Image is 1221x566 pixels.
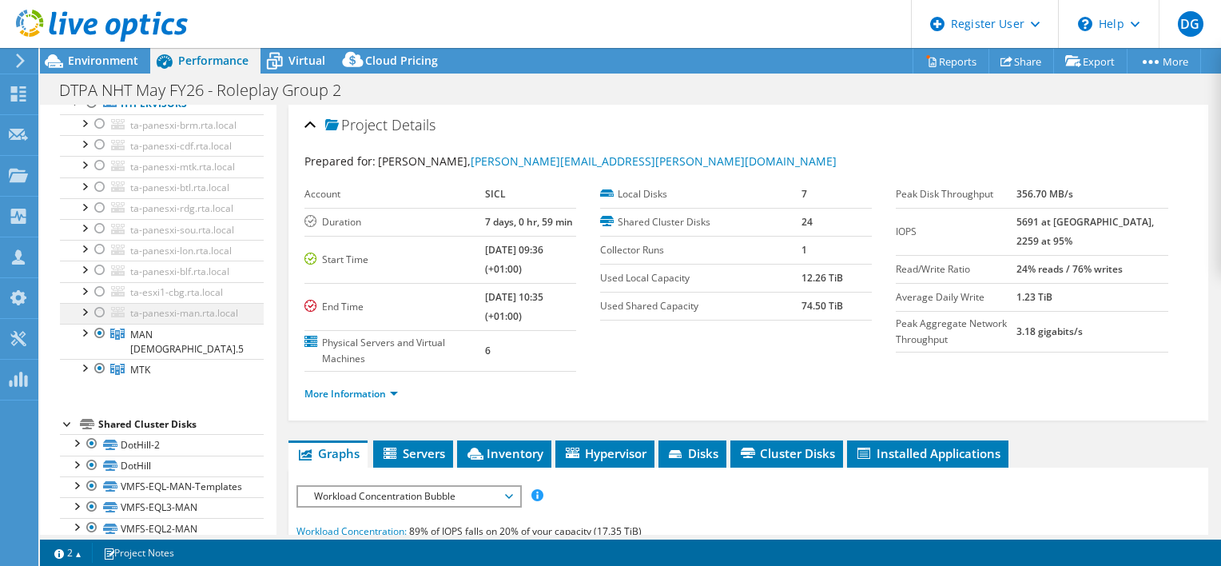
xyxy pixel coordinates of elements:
[1016,325,1083,338] b: 3.18 gigabits/s
[1127,49,1201,74] a: More
[130,201,233,215] span: ta-panesxi-rdg.rta.local
[1016,215,1154,248] b: 5691 at [GEOGRAPHIC_DATA], 2259 at 95%
[738,445,835,461] span: Cluster Disks
[130,223,234,237] span: ta-panesxi-sou.rta.local
[485,243,543,276] b: [DATE] 09:36 (+01:00)
[130,285,223,299] span: ta-esxi1-cbg.rta.local
[485,187,506,201] b: SICL
[896,261,1016,277] label: Read/Write Ratio
[600,242,801,258] label: Collector Runs
[130,306,238,320] span: ta-panesxi-man.rta.local
[130,139,232,153] span: ta-panesxi-cdf.rta.local
[600,298,801,314] label: Used Shared Capacity
[600,186,801,202] label: Local Disks
[130,181,229,194] span: ta-panesxi-btl.rta.local
[485,344,491,357] b: 6
[60,518,264,539] a: VMFS-EQL2-MAN
[600,270,801,286] label: Used Local Capacity
[381,445,445,461] span: Servers
[304,252,485,268] label: Start Time
[485,215,573,229] b: 7 days, 0 hr, 59 min
[60,456,264,476] a: DotHill
[465,445,543,461] span: Inventory
[409,524,642,538] span: 89% of IOPS falls on 20% of your capacity (17.35 TiB)
[855,445,1000,461] span: Installed Applications
[68,53,138,68] span: Environment
[296,445,360,461] span: Graphs
[666,445,718,461] span: Disks
[60,324,264,359] a: MAN 6.5
[60,359,264,380] a: MTK
[801,187,807,201] b: 7
[304,299,485,315] label: End Time
[52,82,366,99] h1: DTPA NHT May FY26 - Roleplay Group 2
[801,243,807,257] b: 1
[896,224,1016,240] label: IOPS
[1178,11,1203,37] span: DG
[1078,17,1092,31] svg: \n
[60,476,264,497] a: VMFS-EQL-MAN-Templates
[60,434,264,455] a: DotHill-2
[1053,49,1128,74] a: Export
[392,115,436,134] span: Details
[92,543,185,563] a: Project Notes
[801,271,843,285] b: 12.26 TiB
[130,363,150,377] span: MTK
[896,186,1016,202] label: Peak Disk Throughput
[130,160,235,173] span: ta-panesxi-mtk.rta.local
[60,198,264,219] a: ta-panesxi-rdg.rta.local
[60,497,264,518] a: VMFS-EQL3-MAN
[304,387,398,401] a: More Information
[485,290,543,323] b: [DATE] 10:35 (+01:00)
[130,265,229,278] span: ta-panesxi-blf.rta.local
[98,415,264,434] div: Shared Cluster Disks
[563,445,646,461] span: Hypervisor
[60,114,264,135] a: ta-panesxi-brm.rta.local
[288,53,325,68] span: Virtual
[600,214,801,230] label: Shared Cluster Disks
[60,156,264,177] a: ta-panesxi-mtk.rta.local
[178,53,249,68] span: Performance
[365,53,438,68] span: Cloud Pricing
[1016,187,1073,201] b: 356.70 MB/s
[801,215,813,229] b: 24
[304,335,485,367] label: Physical Servers and Virtual Machines
[378,153,837,169] span: [PERSON_NAME],
[60,219,264,240] a: ta-panesxi-sou.rta.local
[60,135,264,156] a: ta-panesxi-cdf.rta.local
[60,303,264,324] a: ta-panesxi-man.rta.local
[896,316,1016,348] label: Peak Aggregate Network Throughput
[130,244,232,257] span: ta-panesxi-lon.rta.local
[1016,290,1052,304] b: 1.23 TiB
[304,153,376,169] label: Prepared for:
[130,118,237,132] span: ta-panesxi-brm.rta.local
[60,282,264,303] a: ta-esxi1-cbg.rta.local
[304,186,485,202] label: Account
[130,328,244,356] span: MAN [DEMOGRAPHIC_DATA].5
[60,240,264,261] a: ta-panesxi-lon.rta.local
[913,49,989,74] a: Reports
[296,524,407,538] span: Workload Concentration:
[43,543,93,563] a: 2
[60,261,264,281] a: ta-panesxi-blf.rta.local
[988,49,1054,74] a: Share
[471,153,837,169] a: [PERSON_NAME][EMAIL_ADDRESS][PERSON_NAME][DOMAIN_NAME]
[801,299,843,313] b: 74.50 TiB
[896,289,1016,305] label: Average Daily Write
[325,118,388,134] span: Project
[1016,262,1123,276] b: 24% reads / 76% writes
[304,214,485,230] label: Duration
[60,177,264,198] a: ta-panesxi-btl.rta.local
[306,487,511,506] span: Workload Concentration Bubble
[60,94,264,114] a: Hypervisors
